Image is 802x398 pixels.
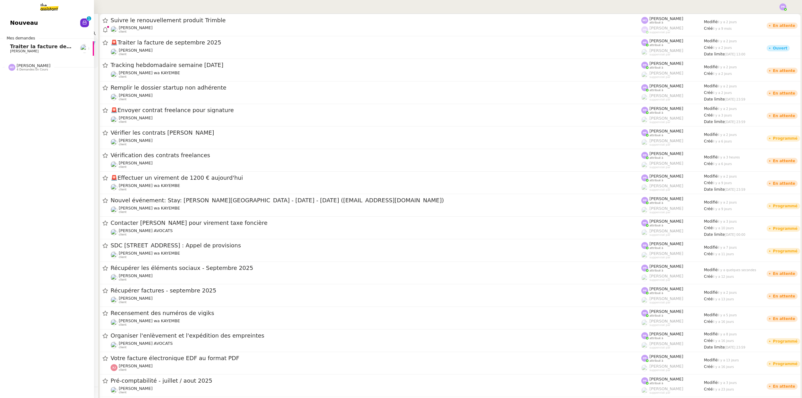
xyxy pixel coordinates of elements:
[641,174,648,181] img: svg
[649,98,670,101] span: suppervisé par
[649,269,663,272] span: attribué à
[649,211,670,214] span: suppervisé par
[718,133,737,137] span: il y a 2 jours
[111,26,117,33] img: users%2FfjlNmCTkLiVoA3HQjY3GA5JXGxb2%2Favatar%2Fstarofservice_97480retdsc0392.png
[704,106,718,111] span: Modifié
[704,332,718,336] span: Modifié
[704,313,718,317] span: Modifié
[641,274,648,281] img: users%2FyQfMwtYgTqhRP2YHWHmG2s2LYaD3%2Favatar%2Fprofile-pic.png
[649,31,670,34] span: suppervisé par
[649,156,663,160] span: attribué à
[111,184,117,191] img: users%2F47wLulqoDhMx0TTMwUcsFP5V2A23%2Favatar%2Fnokpict-removebg-preview-removebg-preview.png
[8,64,15,71] img: svg
[713,207,732,211] span: il y a 9 jours
[649,337,663,340] span: attribué à
[649,301,670,304] span: suppervisé par
[641,129,648,136] img: svg
[641,251,704,259] app-user-label: suppervisé par
[641,106,704,114] app-user-label: attribué à
[704,290,718,295] span: Modifié
[119,93,153,98] span: [PERSON_NAME]
[725,346,745,349] span: [DATE] 23:59
[641,61,704,69] app-user-label: attribué à
[704,162,713,166] span: Créé
[641,184,648,191] img: users%2FyQfMwtYgTqhRP2YHWHmG2s2LYaD3%2Favatar%2Fprofile-pic.png
[111,251,641,259] app-user-detailed-label: client
[111,40,641,45] span: Traiter la facture de septembre 2025
[641,296,704,304] app-user-label: suppervisé par
[704,319,713,324] span: Créé
[111,152,641,158] span: Vérification des contrats freelances
[119,256,127,259] span: client
[119,346,127,349] span: client
[773,339,798,343] div: Programmé
[718,246,737,249] span: il y a 7 jours
[17,68,48,71] span: 4 demandes en cours
[704,232,725,237] span: Date limite
[725,98,745,101] span: [DATE] 23:59
[119,210,127,214] span: client
[10,49,39,53] span: [PERSON_NAME]
[725,53,745,56] span: [DATE] 13:00
[773,91,795,95] div: En attente
[704,52,725,56] span: Date limite
[111,25,641,34] app-user-detailed-label: client
[649,179,663,182] span: attribué à
[641,71,648,78] img: users%2FyQfMwtYgTqhRP2YHWHmG2s2LYaD3%2Favatar%2Fprofile-pic.png
[641,309,704,317] app-user-label: attribué à
[649,89,663,92] span: attribué à
[641,332,704,340] app-user-label: attribué à
[111,243,641,248] span: SDC [STREET_ADDRESS] : Appel de provisions
[779,3,786,10] img: svg
[119,30,127,34] span: client
[704,65,718,69] span: Modifié
[649,134,663,137] span: attribué à
[649,246,663,250] span: attribué à
[649,201,663,205] span: attribué à
[725,188,745,191] span: [DATE] 23:59
[641,287,704,295] app-user-label: attribué à
[641,84,648,91] img: svg
[649,75,670,79] span: suppervisé par
[111,273,641,282] app-user-detailed-label: client
[111,274,117,281] img: users%2FfjlNmCTkLiVoA3HQjY3GA5JXGxb2%2Favatar%2Fstarofservice_97480retdsc0392.png
[649,111,663,115] span: attribué à
[713,91,732,95] span: il y a 2 jours
[641,197,648,204] img: svg
[119,161,153,165] span: [PERSON_NAME]
[111,161,117,168] img: users%2FutyFSk64t3XkVZvBICD9ZGkOt3Y2%2Favatar%2F51cb3b97-3a78-460b-81db-202cf2efb2f3
[649,93,683,98] span: [PERSON_NAME]
[713,162,732,166] span: il y a 6 jours
[649,161,683,166] span: [PERSON_NAME]
[119,233,127,236] span: client
[704,200,718,204] span: Modifié
[649,341,683,346] span: [PERSON_NAME]
[641,229,704,237] app-user-label: suppervisé par
[641,84,704,92] app-user-label: attribué à
[111,93,641,101] app-user-detailed-label: client
[10,18,38,28] span: Nouveau
[773,204,798,208] div: Programmé
[641,26,648,33] img: svg
[773,137,798,140] div: Programmé
[718,333,737,336] span: il y a 8 jours
[111,48,641,56] app-user-detailed-label: client
[718,85,737,88] span: il y a 2 jours
[704,274,713,279] span: Créé
[773,294,795,298] div: En attente
[119,138,153,143] span: [PERSON_NAME]
[773,182,795,185] div: En attente
[713,320,734,323] span: il y a 16 jours
[119,98,127,101] span: client
[111,288,641,293] span: Récupérer factures - septembre 2025
[704,187,725,192] span: Date limite
[773,317,795,321] div: En attente
[641,161,704,169] app-user-label: suppervisé par
[649,264,683,269] span: [PERSON_NAME]
[641,207,648,214] img: users%2FyQfMwtYgTqhRP2YHWHmG2s2LYaD3%2Favatar%2Fprofile-pic.png
[111,62,641,68] span: Tracking hebdomadaire semaine [DATE]
[111,85,641,90] span: Remplir le dossier startup non adhérente
[111,174,117,181] span: 🚨
[111,220,641,226] span: Contacter [PERSON_NAME] pour virement taxe foncière
[649,219,683,224] span: [PERSON_NAME]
